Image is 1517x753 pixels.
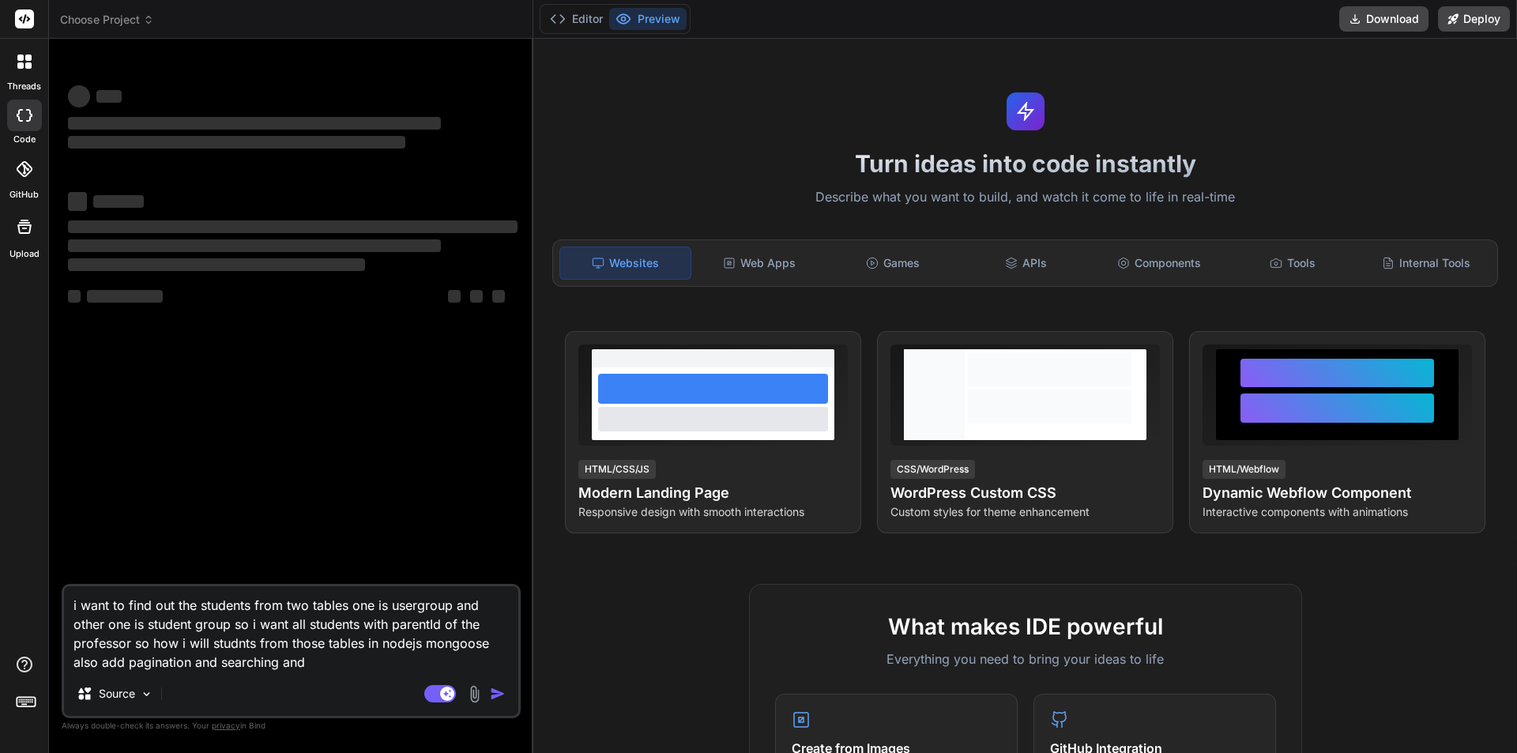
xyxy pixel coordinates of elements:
h4: Modern Landing Page [578,482,848,504]
label: Upload [9,247,40,261]
button: Deploy [1438,6,1510,32]
h4: Dynamic Webflow Component [1203,482,1472,504]
div: Web Apps [695,247,825,280]
div: Components [1094,247,1225,280]
span: ‌ [93,195,144,208]
div: HTML/CSS/JS [578,460,656,479]
span: ‌ [470,290,483,303]
div: HTML/Webflow [1203,460,1285,479]
p: Interactive components with animations [1203,504,1472,520]
span: ‌ [68,239,441,252]
div: Games [828,247,958,280]
img: attachment [465,685,484,703]
button: Preview [609,8,687,30]
p: Describe what you want to build, and watch it come to life in real-time [543,187,1508,208]
span: ‌ [68,220,518,233]
span: ‌ [87,290,163,303]
span: ‌ [68,136,405,149]
span: privacy [212,721,240,730]
h1: Turn ideas into code instantly [543,149,1508,178]
img: icon [490,686,506,702]
p: Custom styles for theme enhancement [890,504,1160,520]
span: ‌ [68,192,87,211]
p: Source [99,686,135,702]
span: ‌ [96,90,122,103]
p: Responsive design with smooth interactions [578,504,848,520]
span: Choose Project [60,12,154,28]
span: ‌ [68,117,441,130]
p: Everything you need to bring your ideas to life [775,649,1276,668]
span: ‌ [68,258,365,271]
label: threads [7,80,41,93]
p: Always double-check its answers. Your in Bind [62,718,521,733]
div: Websites [559,247,691,280]
div: APIs [961,247,1091,280]
div: CSS/WordPress [890,460,975,479]
h4: WordPress Custom CSS [890,482,1160,504]
label: code [13,133,36,146]
textarea: i want to find out the students from two tables one is usergroup and other one is student group s... [64,586,518,672]
button: Download [1339,6,1429,32]
span: ‌ [448,290,461,303]
span: ‌ [68,290,81,303]
img: Pick Models [140,687,153,701]
div: Internal Tools [1361,247,1491,280]
button: Editor [544,8,609,30]
div: Tools [1228,247,1358,280]
span: ‌ [68,85,90,107]
label: GitHub [9,188,39,201]
span: ‌ [492,290,505,303]
h2: What makes IDE powerful [775,610,1276,643]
